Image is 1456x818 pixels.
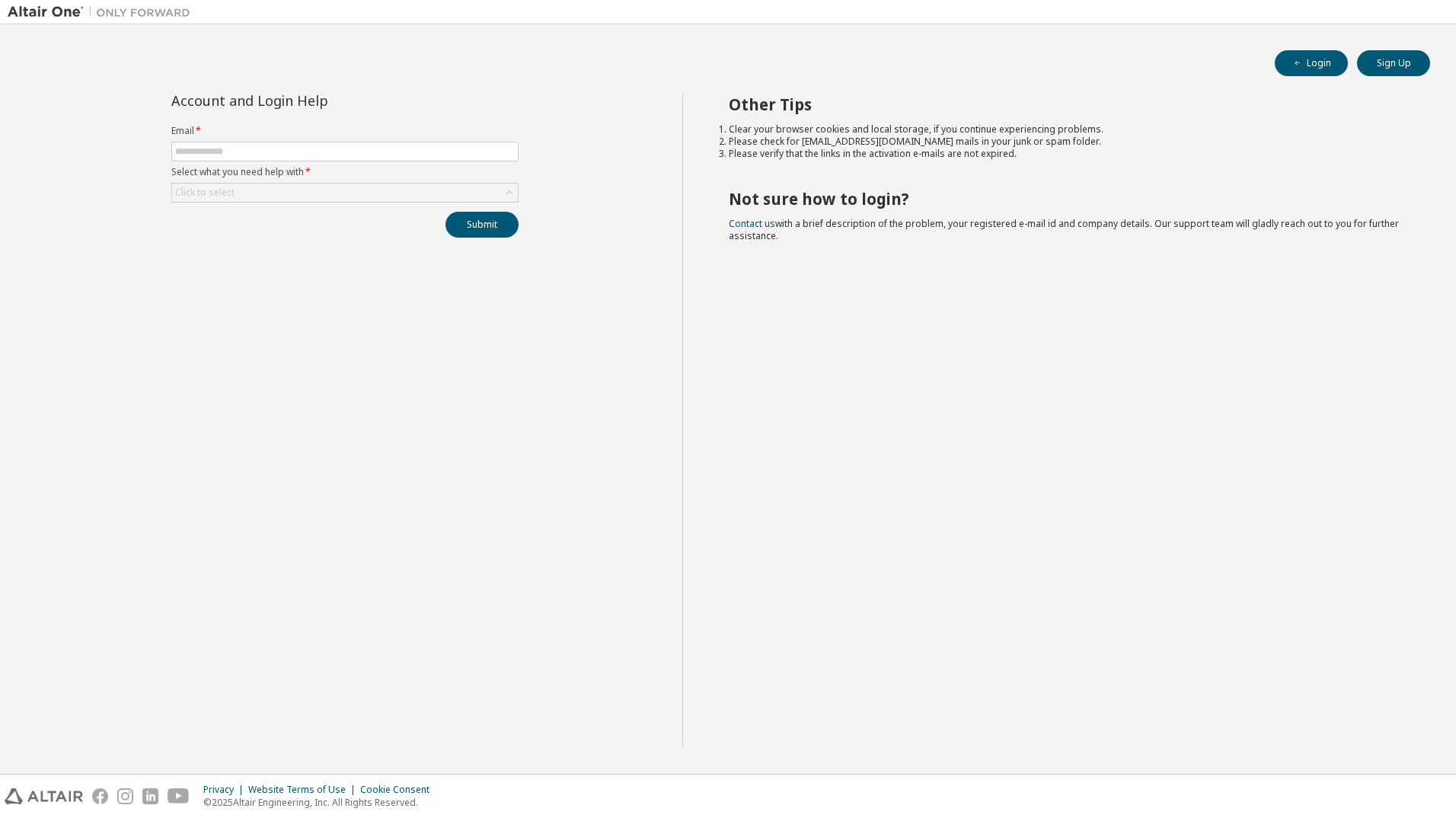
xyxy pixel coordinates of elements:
div: Click to select [172,184,518,202]
p: © 2025 Altair Engineering, Inc. All Rights Reserved. [203,796,439,809]
div: Cookie Consent [360,784,439,796]
img: youtube.svg [168,788,190,804]
img: facebook.svg [92,788,108,804]
img: altair_logo.svg [5,788,83,804]
img: linkedin.svg [142,788,158,804]
label: Select what you need help with [171,166,519,178]
label: Email [171,125,519,137]
a: Contact us [729,217,775,230]
img: Altair One [8,5,198,20]
span: with a brief description of the problem, your registered e-mail id and company details. Our suppo... [729,217,1399,242]
img: instagram.svg [117,788,133,804]
li: Please check for [EMAIL_ADDRESS][DOMAIN_NAME] mails in your junk or spam folder. [729,136,1403,148]
div: Privacy [203,784,248,796]
div: Account and Login Help [171,94,449,107]
li: Please verify that the links in the activation e-mails are not expired. [729,148,1403,160]
button: Sign Up [1357,50,1430,76]
li: Clear your browser cookies and local storage, if you continue experiencing problems. [729,123,1403,136]
div: Website Terms of Use [248,784,360,796]
button: Login [1275,50,1348,76]
h2: Not sure how to login? [729,189,1403,209]
div: Click to select [175,187,235,199]
button: Submit [445,212,519,238]
h2: Other Tips [729,94,1403,114]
